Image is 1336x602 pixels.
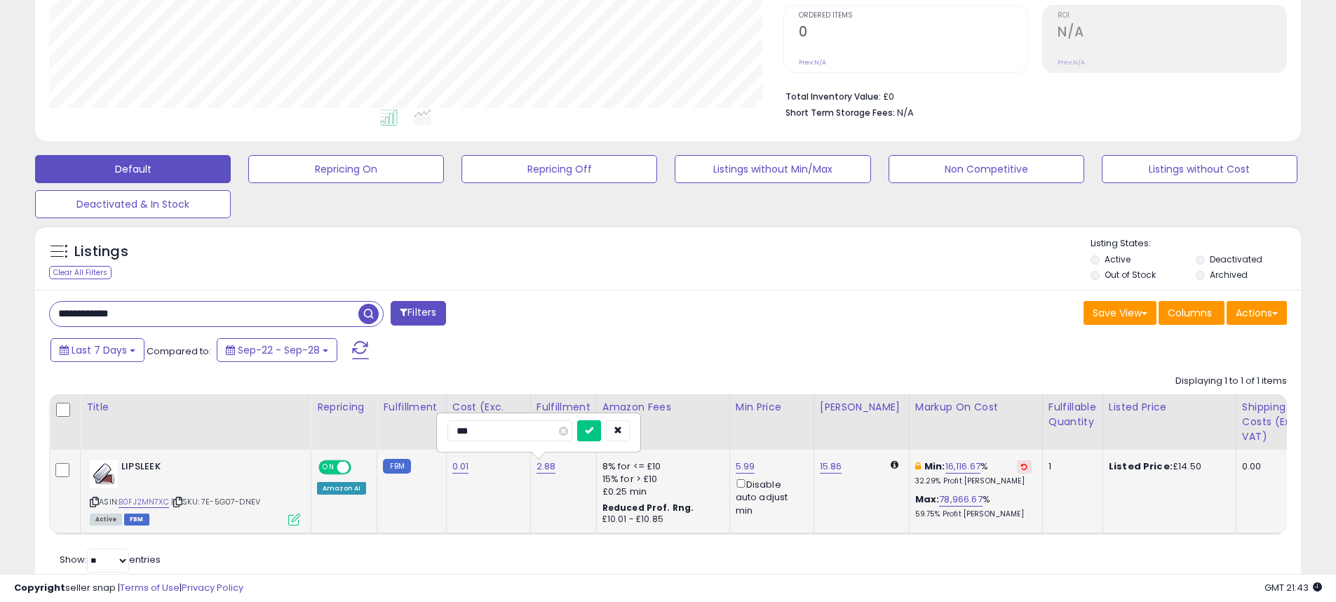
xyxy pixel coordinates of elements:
[121,460,292,477] b: LIPSLEEK
[537,460,556,474] a: 2.88
[736,476,803,517] div: Disable auto adjust min
[217,338,337,362] button: Sep-22 - Sep-28
[1109,460,1173,473] b: Listed Price:
[1048,460,1092,473] div: 1
[939,493,982,507] a: 78,966.67
[1102,155,1297,183] button: Listings without Cost
[820,400,903,415] div: [PERSON_NAME]
[915,460,1032,486] div: %
[120,581,180,594] a: Terms of Use
[1058,12,1286,20] span: ROI
[915,476,1032,486] p: 32.29% Profit [PERSON_NAME]
[14,581,65,594] strong: Copyright
[602,473,719,486] div: 15% for > £10
[391,301,445,326] button: Filters
[317,400,371,415] div: Repricing
[799,24,1027,43] h2: 0
[1048,400,1097,429] div: Fulfillable Quantity
[915,493,940,506] b: Max:
[897,106,914,119] span: N/A
[1109,400,1230,415] div: Listed Price
[1084,301,1156,325] button: Save View
[238,343,320,357] span: Sep-22 - Sep-28
[602,502,694,514] b: Reduced Prof. Rng.
[171,496,260,507] span: | SKU: 7E-5G07-DNEV
[49,266,112,279] div: Clear All Filters
[602,460,719,473] div: 8% for <= £10
[452,460,469,474] a: 0.01
[1058,58,1085,67] small: Prev: N/A
[1105,253,1131,265] label: Active
[1242,400,1314,444] div: Shipping Costs (Exc. VAT)
[909,394,1042,450] th: The percentage added to the cost of goods (COGS) that forms the calculator for Min & Max prices.
[320,462,337,474] span: ON
[799,58,826,67] small: Prev: N/A
[1168,306,1212,320] span: Columns
[602,486,719,498] div: £0.25 min
[248,155,444,183] button: Repricing On
[349,462,372,474] span: OFF
[1264,581,1322,594] span: 2025-10-6 21:43 GMT
[124,514,149,526] span: FBM
[1242,460,1309,473] div: 0.00
[785,107,895,119] b: Short Term Storage Fees:
[14,582,243,595] div: seller snap | |
[74,242,128,262] h5: Listings
[1175,375,1287,388] div: Displaying 1 to 1 of 1 items
[602,514,719,526] div: £10.01 - £10.85
[785,91,881,102] b: Total Inventory Value:
[915,509,1032,519] p: 59.75% Profit [PERSON_NAME]
[1091,237,1301,250] p: Listing States:
[736,400,808,415] div: Min Price
[35,190,231,218] button: Deactivated & In Stock
[35,155,231,183] button: Default
[1227,301,1287,325] button: Actions
[1210,253,1262,265] label: Deactivated
[1058,24,1286,43] h2: N/A
[889,155,1084,183] button: Non Competitive
[90,460,300,524] div: ASIN:
[924,460,945,473] b: Min:
[86,400,305,415] div: Title
[50,338,144,362] button: Last 7 Days
[602,400,724,415] div: Amazon Fees
[147,345,211,358] span: Compared to:
[736,460,755,474] a: 5.99
[182,581,243,594] a: Privacy Policy
[72,343,127,357] span: Last 7 Days
[945,460,980,474] a: 16,116.67
[785,87,1276,104] li: £0
[1109,460,1225,473] div: £14.50
[820,460,842,474] a: 15.86
[461,155,657,183] button: Repricing Off
[537,400,591,429] div: Fulfillment Cost
[1159,301,1224,325] button: Columns
[915,493,1032,519] div: %
[90,514,122,526] span: All listings currently available for purchase on Amazon
[317,482,366,495] div: Amazon AI
[383,400,440,415] div: Fulfillment
[799,12,1027,20] span: Ordered Items
[60,553,161,566] span: Show: entries
[90,460,118,488] img: 417e0EFPGEL._SL40_.jpg
[915,400,1037,415] div: Markup on Cost
[119,496,169,508] a: B0FJ2MN7XC
[1105,269,1156,281] label: Out of Stock
[1210,269,1248,281] label: Archived
[452,400,525,429] div: Cost (Exc. VAT)
[383,459,410,474] small: FBM
[675,155,870,183] button: Listings without Min/Max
